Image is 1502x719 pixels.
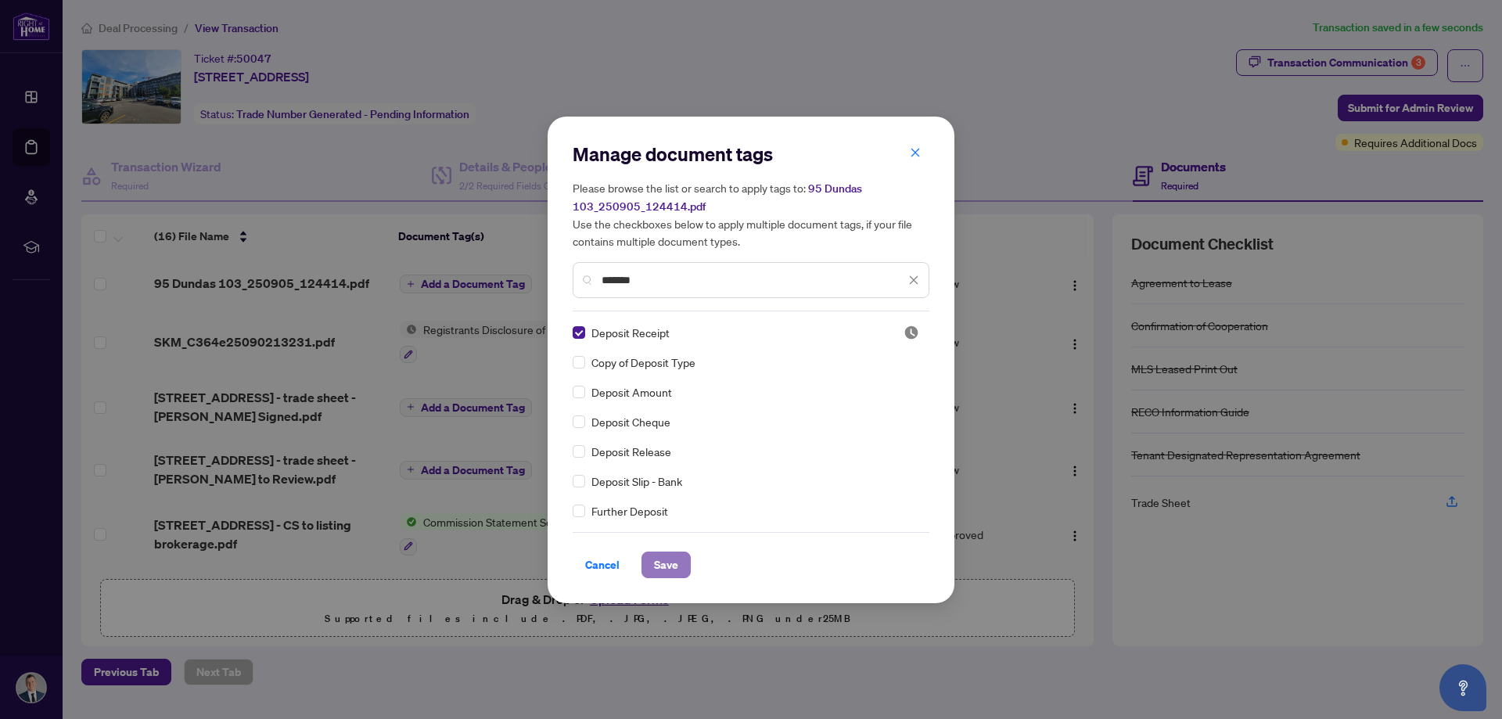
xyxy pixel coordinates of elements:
[591,383,672,401] span: Deposit Amount
[573,182,862,214] span: 95 Dundas 103_250905_124414.pdf
[591,413,670,430] span: Deposit Cheque
[904,325,919,340] span: Pending Review
[1439,664,1486,711] button: Open asap
[908,275,919,286] span: close
[573,179,929,250] h5: Please browse the list or search to apply tags to: Use the checkboxes below to apply multiple doc...
[591,443,671,460] span: Deposit Release
[591,473,682,490] span: Deposit Slip - Bank
[573,552,632,578] button: Cancel
[591,354,695,371] span: Copy of Deposit Type
[591,502,668,519] span: Further Deposit
[591,324,670,341] span: Deposit Receipt
[641,552,691,578] button: Save
[585,552,620,577] span: Cancel
[910,147,921,158] span: close
[904,325,919,340] img: status
[573,142,929,167] h2: Manage document tags
[654,552,678,577] span: Save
